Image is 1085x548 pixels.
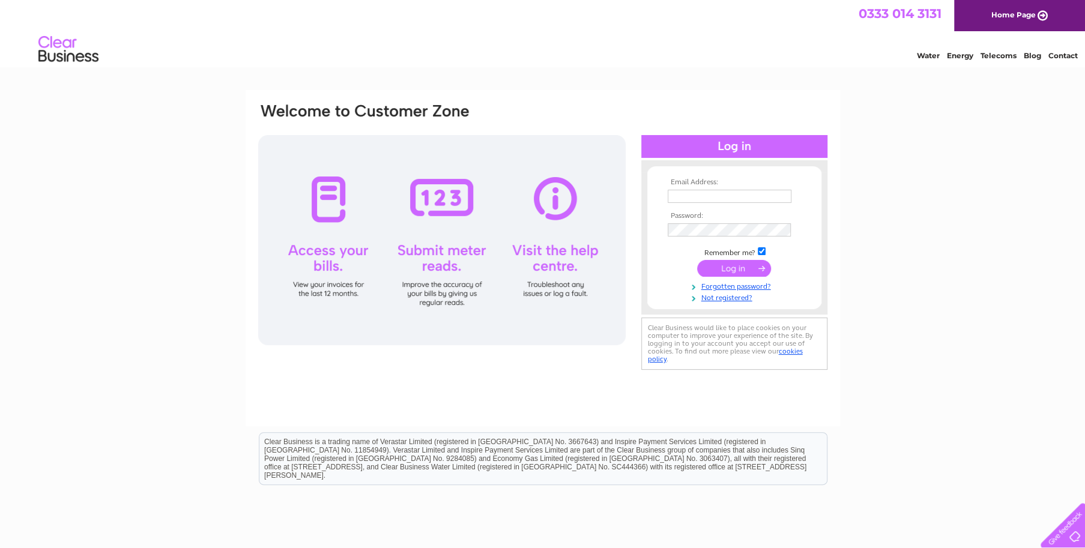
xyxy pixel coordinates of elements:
[1024,51,1041,60] a: Blog
[1048,51,1078,60] a: Contact
[641,318,827,370] div: Clear Business would like to place cookies on your computer to improve your experience of the sit...
[947,51,973,60] a: Energy
[917,51,940,60] a: Water
[259,7,827,58] div: Clear Business is a trading name of Verastar Limited (registered in [GEOGRAPHIC_DATA] No. 3667643...
[859,6,941,21] a: 0333 014 3131
[697,260,771,277] input: Submit
[668,280,804,291] a: Forgotten password?
[38,31,99,68] img: logo.png
[668,291,804,303] a: Not registered?
[665,212,804,220] th: Password:
[665,245,804,257] td: Remember me?
[648,347,803,363] a: cookies policy
[981,51,1017,60] a: Telecoms
[665,178,804,187] th: Email Address:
